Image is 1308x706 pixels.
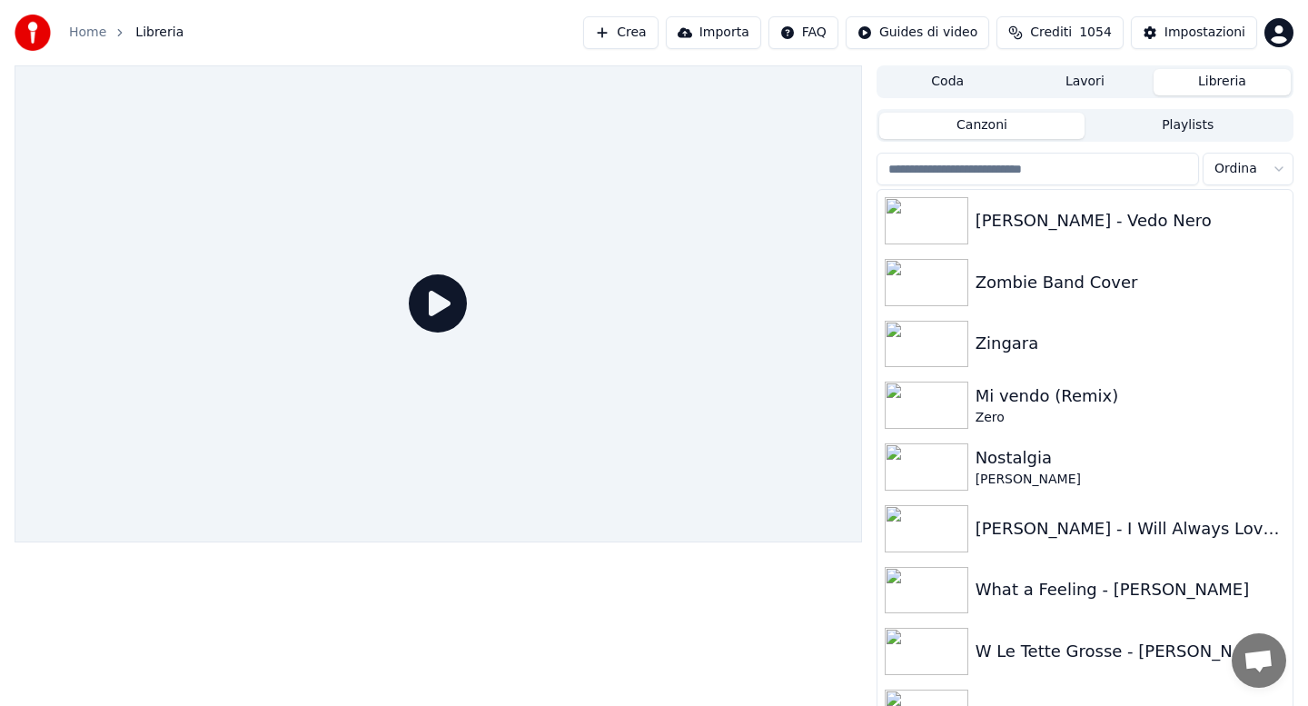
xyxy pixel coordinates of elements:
button: Crea [583,16,658,49]
div: Aprire la chat [1232,633,1286,688]
span: 1054 [1079,24,1112,42]
button: Lavori [1016,69,1154,95]
div: What a Feeling - [PERSON_NAME] [976,577,1285,602]
div: Zero [976,409,1285,427]
div: Nostalgia [976,445,1285,471]
div: Zombie Band Cover [976,270,1285,295]
div: Zingara [976,331,1285,356]
div: Impostazioni [1164,24,1245,42]
button: Coda [879,69,1016,95]
div: [PERSON_NAME] - I Will Always Love You [976,516,1285,542]
button: FAQ [768,16,838,49]
img: youka [15,15,51,51]
div: [PERSON_NAME] - Vedo Nero [976,208,1285,234]
nav: breadcrumb [69,24,183,42]
button: Libreria [1154,69,1291,95]
span: Libreria [135,24,183,42]
button: Guides di video [846,16,989,49]
button: Importa [666,16,761,49]
div: Mi vendo (Remix) [976,383,1285,409]
div: W Le Tette Grosse - [PERSON_NAME] [976,639,1285,664]
button: Canzoni [879,113,1085,139]
button: Impostazioni [1131,16,1257,49]
div: [PERSON_NAME] [976,471,1285,489]
button: Playlists [1085,113,1291,139]
a: Home [69,24,106,42]
button: Crediti1054 [996,16,1124,49]
span: Ordina [1214,160,1257,178]
span: Crediti [1030,24,1072,42]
